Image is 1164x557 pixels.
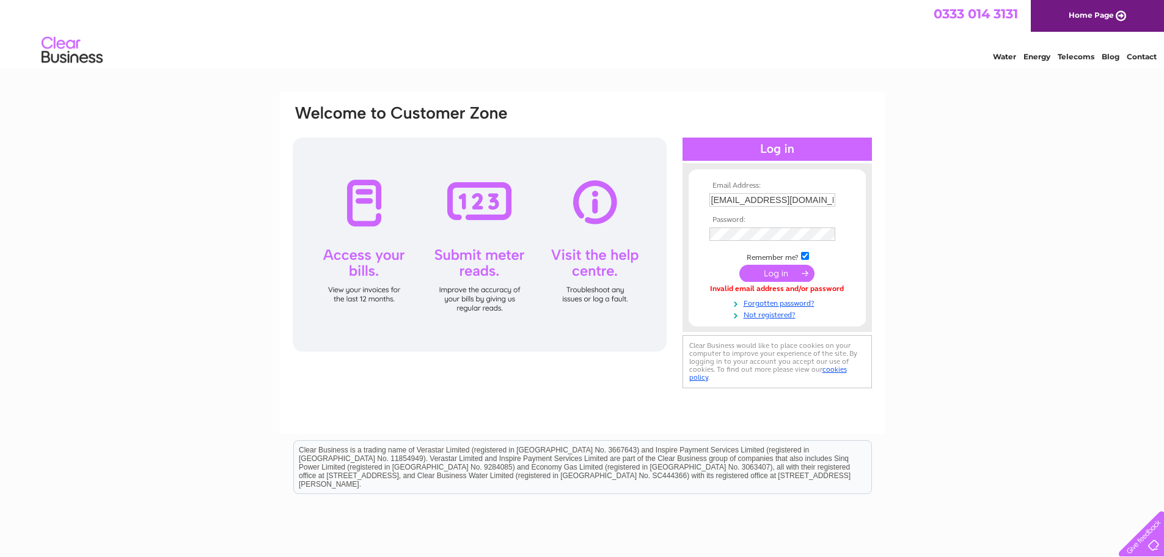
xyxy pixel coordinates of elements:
th: Password: [706,216,848,224]
a: Contact [1127,52,1157,61]
a: Blog [1102,52,1119,61]
a: Forgotten password? [709,297,848,308]
a: Water [993,52,1016,61]
a: 0333 014 3131 [934,6,1018,21]
div: Invalid email address and/or password [709,285,845,293]
td: Remember me? [706,250,848,262]
a: Not registered? [709,308,848,320]
th: Email Address: [706,182,848,190]
input: Submit [739,265,814,282]
a: Energy [1023,52,1050,61]
div: Clear Business is a trading name of Verastar Limited (registered in [GEOGRAPHIC_DATA] No. 3667643... [294,7,871,59]
a: cookies policy [689,365,847,382]
div: Clear Business would like to place cookies on your computer to improve your experience of the sit... [683,335,872,388]
a: Telecoms [1058,52,1094,61]
img: logo.png [41,32,103,69]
